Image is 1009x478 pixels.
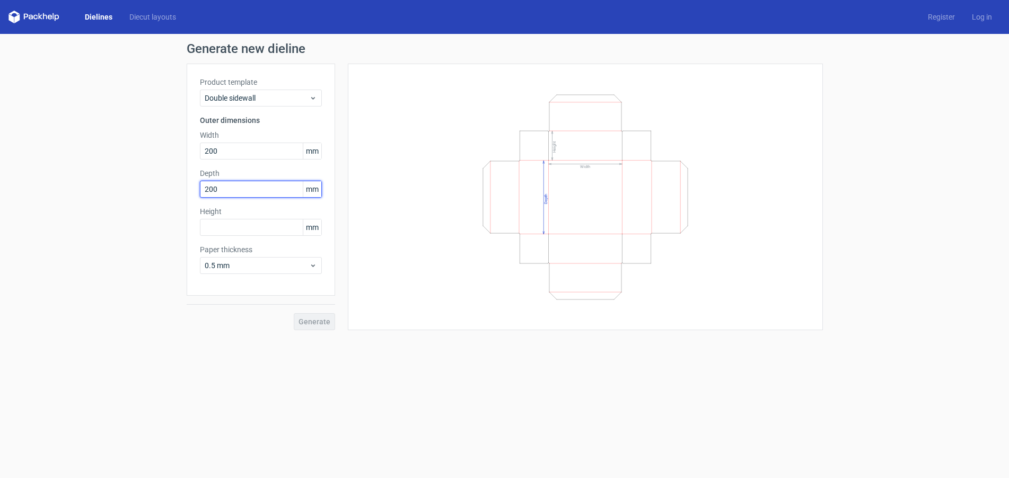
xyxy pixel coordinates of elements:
label: Height [200,206,322,217]
text: Height [552,141,557,153]
label: Paper thickness [200,244,322,255]
text: Width [580,164,590,169]
text: Depth [543,193,548,203]
a: Register [919,12,963,22]
span: 0.5 mm [205,260,309,271]
span: mm [303,143,321,159]
span: mm [303,219,321,235]
span: mm [303,181,321,197]
a: Dielines [76,12,121,22]
label: Product template [200,77,322,87]
h1: Generate new dieline [187,42,823,55]
label: Depth [200,168,322,179]
label: Width [200,130,322,140]
h3: Outer dimensions [200,115,322,126]
a: Diecut layouts [121,12,185,22]
span: Double sidewall [205,93,309,103]
a: Log in [963,12,1001,22]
